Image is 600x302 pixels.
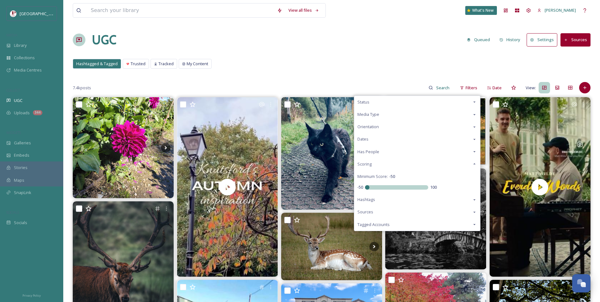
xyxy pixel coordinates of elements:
[14,110,30,116] span: Uploads
[527,33,560,46] a: Settings
[433,81,454,94] input: Search
[357,136,368,142] span: Dates
[545,7,576,13] span: [PERSON_NAME]
[6,130,21,135] span: WIDGETS
[6,210,19,215] span: SOCIALS
[14,67,42,73] span: Media Centres
[465,6,497,15] a: What's New
[6,88,20,92] span: COLLECT
[464,34,496,46] a: Queued
[76,61,118,67] span: Hashtagged & Tagged
[357,149,379,155] span: Has People
[496,34,524,46] button: History
[357,99,369,105] span: Status
[357,173,388,179] span: Minimum Score:
[357,222,390,228] span: Tagged Accounts
[357,209,373,215] span: Sources
[281,213,382,280] img: A few photos of some of the magnificent wildlife from around the UK #nationaltrust #deerphotograp...
[177,97,278,277] video: 🍂 Hello Autumn 🍂 … and hello season of glorious colours, cosy vibes & everything pumpkin 🎃 Autumn...
[281,97,382,210] img: Walking Obsidian In The Rain🐾❤️ #adventurecat #adventurecatintraining #rainyday #rainydayfun #adv...
[33,110,42,115] div: 344
[10,10,16,17] img: download%20(5).png
[492,85,502,91] span: Date
[389,173,395,179] span: -50
[22,291,41,299] a: Privacy Policy
[526,85,536,91] span: View:
[14,140,31,146] span: Galleries
[20,10,60,16] span: [GEOGRAPHIC_DATA]
[73,97,174,198] img: Lovely Sunday afternoon at Tatton Park. Autumn colours just starting to appear, along with mushro...
[88,3,274,17] input: Search your library
[527,33,557,46] button: Settings
[14,177,24,183] span: Maps
[464,34,493,46] button: Queued
[466,85,477,91] span: Filters
[14,152,29,158] span: Embeds
[187,61,208,67] span: My Content
[14,55,35,61] span: Collections
[158,61,174,67] span: Tracked
[14,42,27,48] span: Library
[14,98,22,104] span: UGC
[6,33,17,37] span: MEDIA
[490,97,591,277] img: thumbnail
[357,124,379,130] span: Orientation
[131,61,145,67] span: Trusted
[357,111,379,117] span: Media Type
[430,184,437,190] span: 100
[73,85,91,91] span: 7.4k posts
[177,97,278,277] img: thumbnail
[560,33,591,46] button: Sources
[496,34,527,46] a: History
[357,184,363,190] span: -50
[14,190,31,196] span: SnapLink
[572,274,591,293] button: Open Chat
[357,197,375,203] span: Hashtags
[14,165,28,171] span: Stories
[357,161,372,167] span: Scoring
[490,97,591,277] video: “When music and scenery collide, magic happens’’ We love seeing artists bring their creativity to...
[92,30,116,49] a: UGC
[285,4,322,16] a: View all files
[534,4,579,16] a: [PERSON_NAME]
[14,220,27,226] span: Socials
[22,293,41,298] span: Privacy Policy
